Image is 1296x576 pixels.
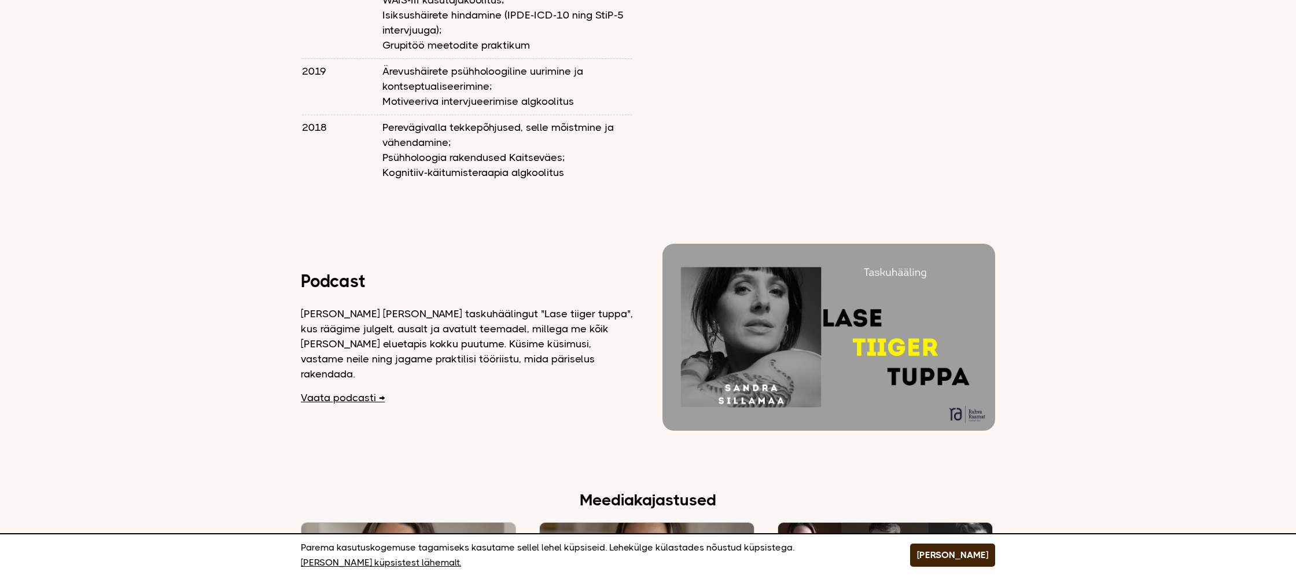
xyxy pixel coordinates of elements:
button: [PERSON_NAME] [910,544,995,567]
a: Vaata podcasti [301,390,385,405]
p: [PERSON_NAME] [PERSON_NAME] taskuhäälingut "Lase tiiger tuppa", kus räägime julgelt, ausalt ja av... [301,306,634,381]
h2: Podcast [301,274,634,289]
td: Perevägivalla tekkepõhjused, selle mõistmine ja vähendamine; Psühholoogia rakendused Kaitseväes; ... [382,115,632,185]
td: 2019 [302,58,381,113]
h2: Meediakajastused [301,493,995,508]
td: Ärevushäirete psühholoogiline uurimine ja kontseptualiseerimine; Motiveeriva intervjueerimise alg... [382,58,632,113]
p: Parema kasutuskogemuse tagamiseks kasutame sellel lehel küpsiseid. Lehekülge külastades nõustud k... [301,540,881,570]
a: [PERSON_NAME] küpsistest lähemalt. [301,555,461,570]
img: Lase Tiiger Tuppa podcast [662,244,995,431]
td: 2018 [302,115,381,185]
